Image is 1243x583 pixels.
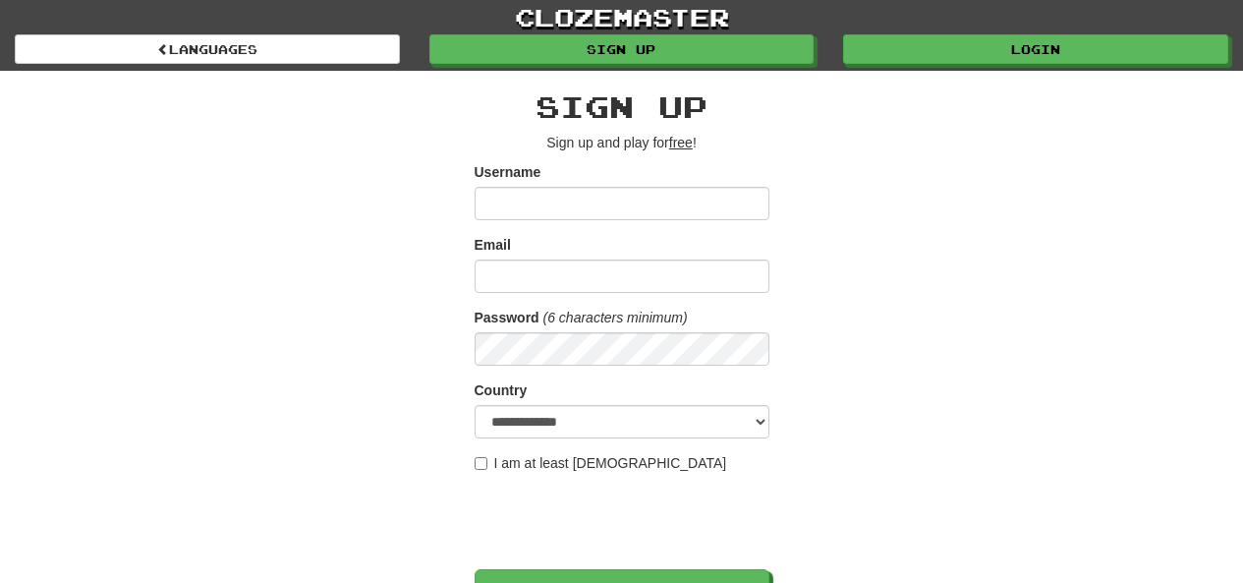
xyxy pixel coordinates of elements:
[669,135,693,150] u: free
[475,90,769,123] h2: Sign up
[475,308,539,327] label: Password
[543,310,688,325] em: (6 characters minimum)
[475,380,528,400] label: Country
[429,34,815,64] a: Sign up
[475,235,511,255] label: Email
[475,453,727,473] label: I am at least [DEMOGRAPHIC_DATA]
[475,162,541,182] label: Username
[475,483,773,559] iframe: reCAPTCHA
[475,133,769,152] p: Sign up and play for !
[15,34,400,64] a: Languages
[475,457,487,470] input: I am at least [DEMOGRAPHIC_DATA]
[843,34,1228,64] a: Login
